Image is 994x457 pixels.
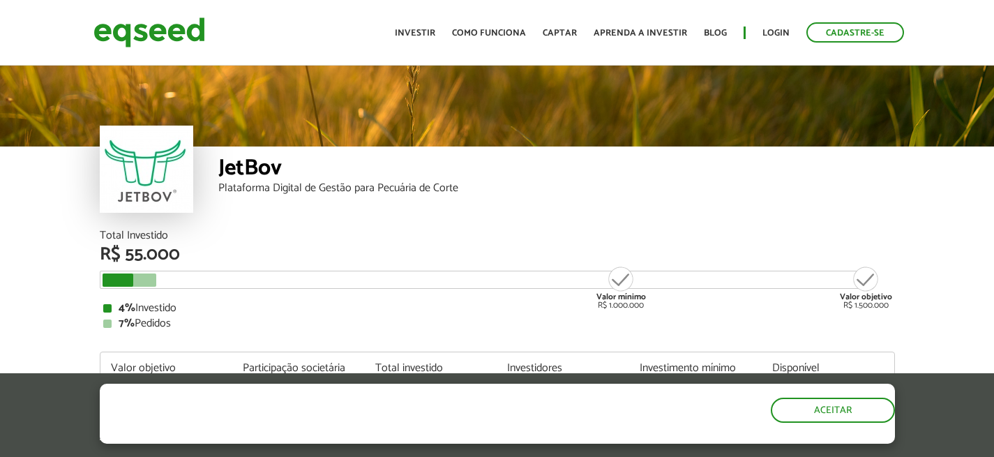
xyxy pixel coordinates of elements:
div: R$ 55.000 [100,246,895,264]
div: Valor objetivo [111,363,223,374]
div: Total investido [375,363,487,374]
div: Plataforma Digital de Gestão para Pecuária de Corte [218,183,895,194]
strong: 4% [119,299,135,317]
a: Captar [543,29,577,38]
button: Aceitar [771,398,895,423]
div: Investimento mínimo [640,363,751,374]
h5: O site da EqSeed utiliza cookies para melhorar sua navegação. [100,384,577,427]
strong: Valor objetivo [840,290,892,304]
div: Total Investido [100,230,895,241]
div: Investidores [507,363,619,374]
a: Cadastre-se [806,22,904,43]
div: Participação societária [243,363,354,374]
div: R$ 1.500.000 [840,265,892,310]
a: Como funciona [452,29,526,38]
strong: Valor mínimo [596,290,646,304]
img: EqSeed [93,14,205,51]
div: Disponível [772,363,884,374]
div: JetBov [218,157,895,183]
div: Investido [103,303,891,314]
strong: 7% [119,314,135,333]
a: Blog [704,29,727,38]
p: Ao clicar em "aceitar", você aceita nossa . [100,430,577,444]
a: Investir [395,29,435,38]
a: política de privacidade e de cookies [284,432,445,444]
div: R$ 1.000.000 [595,265,647,310]
a: Login [762,29,790,38]
div: Pedidos [103,318,891,329]
a: Aprenda a investir [594,29,687,38]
